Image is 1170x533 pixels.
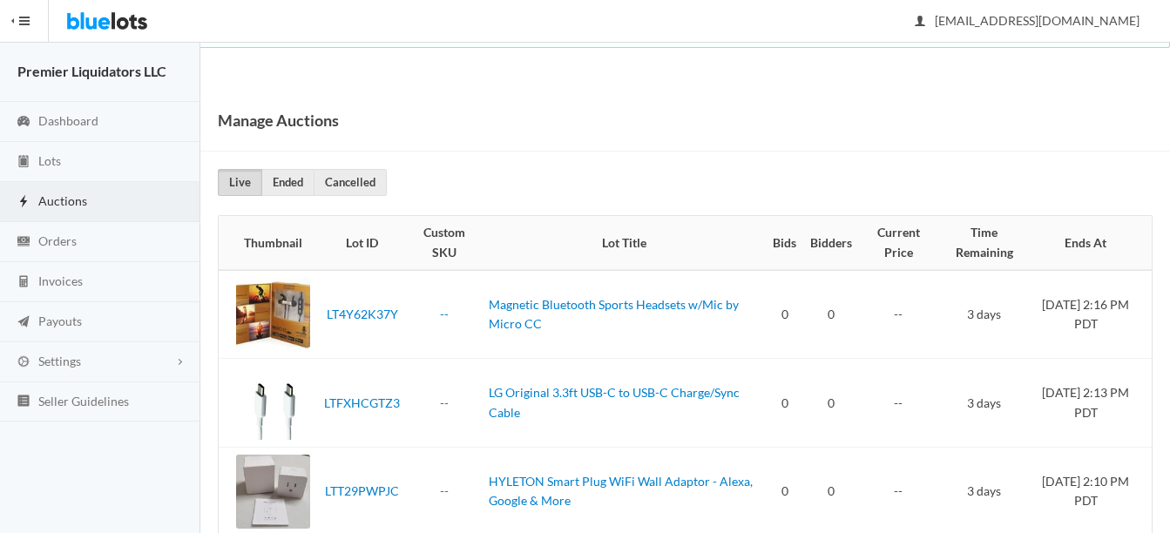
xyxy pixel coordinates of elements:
[15,394,32,410] ion-icon: list box
[218,107,339,133] h1: Manage Auctions
[15,114,32,131] ion-icon: speedometer
[938,359,1031,448] td: 3 days
[15,314,32,331] ion-icon: paper plane
[218,169,262,196] a: Live
[911,14,929,30] ion-icon: person
[325,483,399,498] a: LTT29PWPJC
[859,270,937,359] td: --
[15,194,32,211] ion-icon: flash
[38,394,129,408] span: Seller Guidelines
[766,270,803,359] td: 0
[803,270,859,359] td: 0
[15,354,32,371] ion-icon: cog
[324,395,400,410] a: LTFXHCGTZ3
[38,233,77,248] span: Orders
[859,216,937,270] th: Current Price
[803,216,859,270] th: Bidders
[440,307,449,321] a: --
[38,273,83,288] span: Invoices
[38,113,98,128] span: Dashboard
[938,216,1031,270] th: Time Remaining
[38,193,87,208] span: Auctions
[407,216,482,270] th: Custom SKU
[38,153,61,168] span: Lots
[440,483,449,498] a: --
[15,274,32,291] ion-icon: calculator
[916,13,1140,28] span: [EMAIL_ADDRESS][DOMAIN_NAME]
[261,169,314,196] a: Ended
[489,474,753,509] a: HYLETON Smart Plug WiFi Wall Adaptor - Alexa, Google & More
[766,359,803,448] td: 0
[1031,359,1152,448] td: [DATE] 2:13 PM PDT
[38,354,81,368] span: Settings
[859,359,937,448] td: --
[938,270,1031,359] td: 3 days
[327,307,398,321] a: LT4Y62K37Y
[489,297,739,332] a: Magnetic Bluetooth Sports Headsets w/Mic by Micro CC
[17,63,166,79] strong: Premier Liquidators LLC
[1031,270,1152,359] td: [DATE] 2:16 PM PDT
[1031,216,1152,270] th: Ends At
[15,154,32,171] ion-icon: clipboard
[15,234,32,251] ion-icon: cash
[314,169,387,196] a: Cancelled
[489,385,740,420] a: LG Original 3.3ft USB-C to USB-C Charge/Sync Cable
[317,216,407,270] th: Lot ID
[440,395,449,410] a: --
[38,314,82,328] span: Payouts
[766,216,803,270] th: Bids
[219,216,317,270] th: Thumbnail
[803,359,859,448] td: 0
[482,216,766,270] th: Lot Title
